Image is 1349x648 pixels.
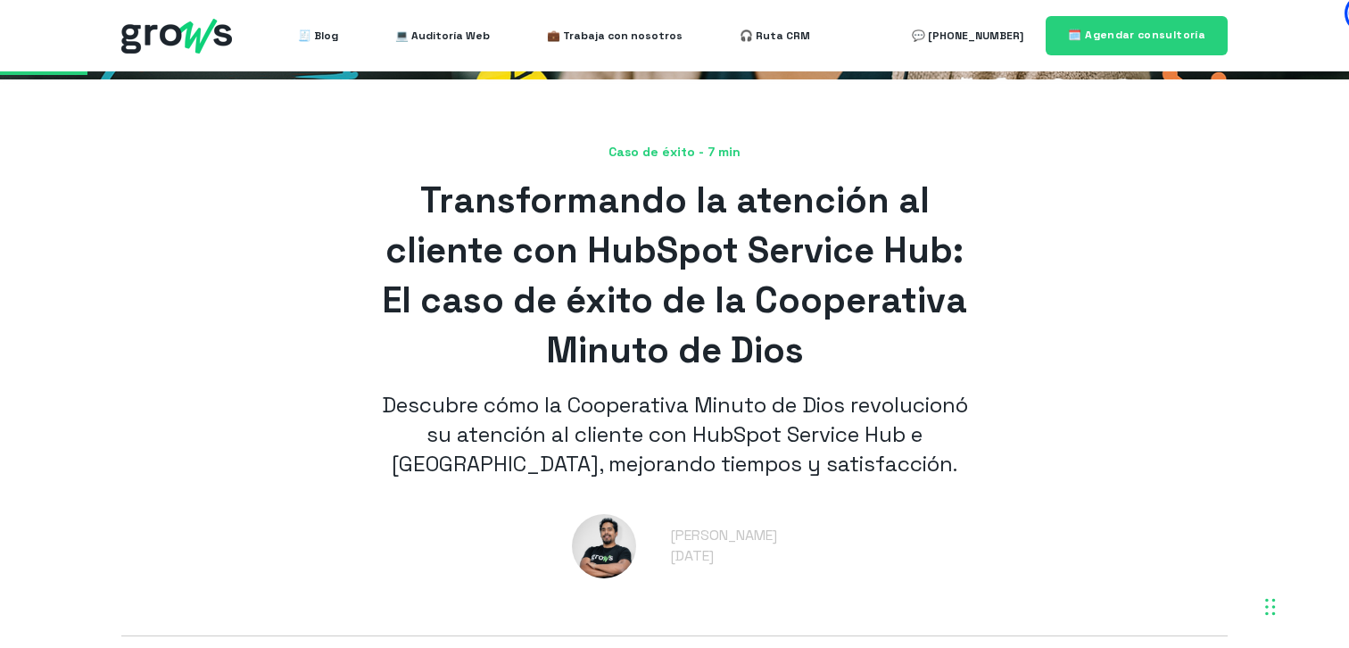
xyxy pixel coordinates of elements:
p: Descubre cómo la Cooperativa Minuto de Dios revolucionó su atención al cliente con HubSpot Servic... [371,390,978,478]
span: Transformando la atención al cliente con HubSpot Service Hub: El caso de éxito de la Cooperativa ... [382,178,967,373]
iframe: Chat Widget [1028,398,1349,648]
span: Caso de éxito - 7 min [121,144,1228,162]
a: 🎧 Ruta CRM [740,18,810,54]
a: 🗓️ Agendar consultoría [1046,16,1228,54]
a: 💬 [PHONE_NUMBER] [912,18,1023,54]
a: 🧾 Blog [298,18,338,54]
div: Drag [1265,580,1276,634]
img: grows - hubspot [121,19,232,54]
span: 🗓️ Agendar consultoría [1068,28,1205,42]
a: [PERSON_NAME] [670,526,777,544]
div: [DATE] [670,546,777,566]
a: 💼 Trabaja con nosotros [547,18,683,54]
a: 💻 Auditoría Web [395,18,490,54]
